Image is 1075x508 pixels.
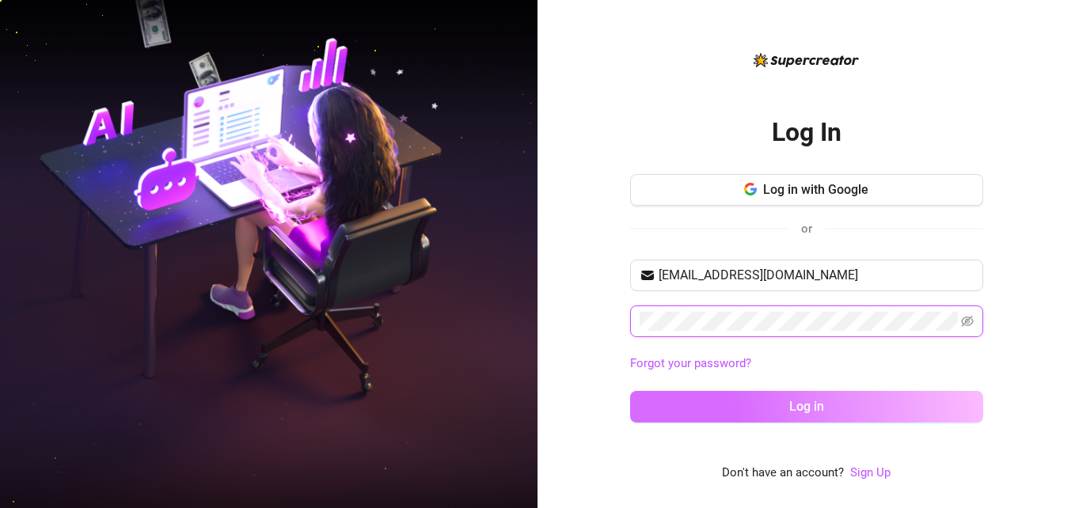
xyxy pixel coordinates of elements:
a: Forgot your password? [630,354,983,373]
span: Log in with Google [763,182,868,197]
span: Log in [789,399,824,414]
span: eye-invisible [961,315,974,328]
button: Log in [630,391,983,423]
a: Sign Up [850,465,891,480]
img: logo-BBDzfeDw.svg [754,53,859,67]
button: Log in with Google [630,174,983,206]
span: or [801,222,812,236]
a: Forgot your password? [630,356,751,370]
h2: Log In [772,116,841,149]
input: Your email [659,266,974,285]
span: Don't have an account? [722,464,844,483]
a: Sign Up [850,464,891,483]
